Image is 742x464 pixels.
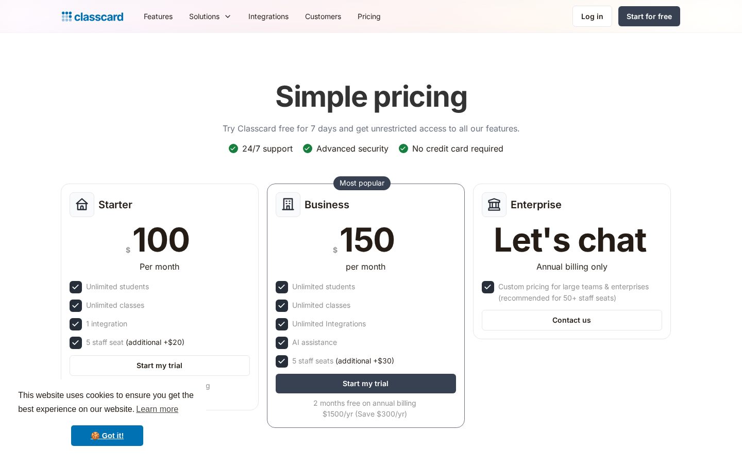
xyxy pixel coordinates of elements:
div: 150 [340,223,395,256]
a: Start for free [618,6,680,26]
div: Unlimited classes [292,300,350,311]
a: Log in [572,6,612,27]
a: Pricing [349,5,389,28]
div: 24/7 support [242,143,293,154]
div: AI assistance [292,337,337,348]
div: Most popular [340,178,384,188]
span: (additional +$20) [126,337,184,348]
a: Contact us [482,310,662,330]
a: Customers [297,5,349,28]
div: per month [346,260,385,273]
div: 100 [132,223,189,256]
div: Advanced security [316,143,389,154]
a: Features [136,5,181,28]
div: Per month [140,260,179,273]
div: Custom pricing for large teams & enterprises (recommended for 50+ staff seats) [498,281,660,304]
div: Unlimited Integrations [292,318,366,329]
a: Start my trial [70,355,250,376]
div: 2 months free on annual billing $1500/yr (Save $300/yr) [276,397,454,419]
div: cookieconsent [8,379,206,456]
div: Log in [581,11,603,22]
div: Unlimited students [292,281,355,292]
a: learn more about cookies [134,402,180,417]
a: Integrations [240,5,297,28]
div: $ [333,243,338,256]
div: No credit card required [412,143,503,154]
h2: Starter [98,198,132,211]
div: 1 integration [86,318,127,329]
div: Solutions [181,5,240,28]
a: home [62,9,123,24]
h2: Business [305,198,349,211]
p: Try Classcard free for 7 days and get unrestricted access to all our features. [223,122,520,135]
div: $ [126,243,130,256]
div: Start for free [627,11,672,22]
div: 5 staff seats [292,355,394,367]
span: This website uses cookies to ensure you get the best experience on our website. [18,389,196,417]
a: dismiss cookie message [71,425,143,446]
div: Unlimited students [86,281,149,292]
div: Solutions [189,11,220,22]
div: Unlimited classes [86,300,144,311]
div: Annual billing only [536,260,608,273]
a: Start my trial [276,374,456,393]
div: 5 staff seat [86,337,184,348]
span: (additional +$30) [335,355,394,367]
h2: Enterprise [511,198,562,211]
h1: Simple pricing [275,79,467,114]
div: Let's chat [494,223,646,256]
